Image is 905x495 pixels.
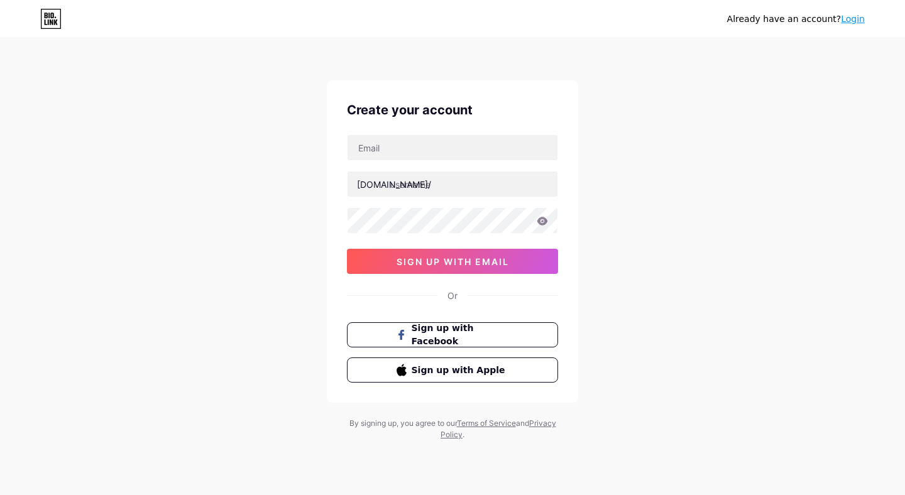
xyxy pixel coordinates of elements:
input: Email [348,135,557,160]
span: sign up with email [397,256,509,267]
div: Or [447,289,458,302]
div: By signing up, you agree to our and . [346,418,559,440]
div: [DOMAIN_NAME]/ [357,178,431,191]
button: sign up with email [347,249,558,274]
button: Sign up with Facebook [347,322,558,347]
button: Sign up with Apple [347,357,558,383]
input: username [348,171,557,197]
div: Already have an account? [727,13,865,26]
span: Sign up with Facebook [412,322,509,348]
a: Login [841,14,865,24]
div: Create your account [347,101,558,119]
a: Terms of Service [457,418,516,428]
span: Sign up with Apple [412,364,509,377]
